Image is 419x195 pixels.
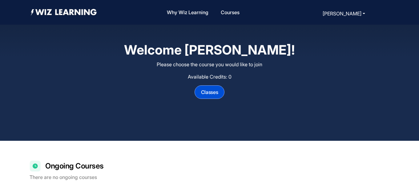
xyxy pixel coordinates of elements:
[46,42,373,58] h2: Welcome [PERSON_NAME]!
[46,61,373,68] p: Please choose the course you would like to join
[45,161,104,171] h2: Ongoing Courses
[321,9,367,18] button: [PERSON_NAME]
[218,6,242,19] a: Courses
[164,6,211,19] a: Why Wiz Learning
[30,175,389,180] h2: There are no ongoing courses
[195,85,225,99] button: Classes
[46,73,373,80] p: Available Credits: 0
